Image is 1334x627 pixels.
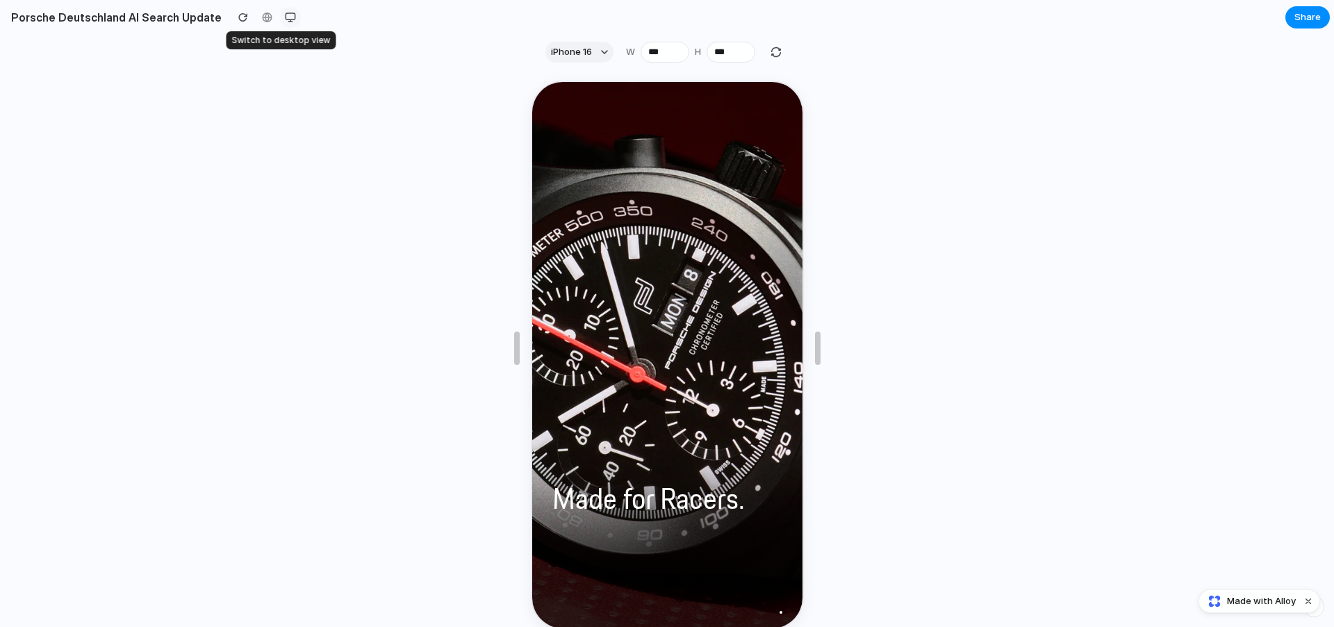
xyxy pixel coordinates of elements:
h2: Porsche Deutschland AI Search Update [6,9,222,26]
button: iPhone 16 [545,42,614,63]
label: W [626,45,635,59]
span: Made with Alloy [1227,594,1296,608]
button: Share [1285,6,1330,28]
div: Switch to desktop view [227,31,336,49]
span: iPhone 16 [551,45,592,59]
label: H [695,45,701,59]
a: Made with Alloy [1199,594,1297,608]
span: Share [1294,10,1321,24]
button: Dismiss watermark [1300,593,1317,610]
